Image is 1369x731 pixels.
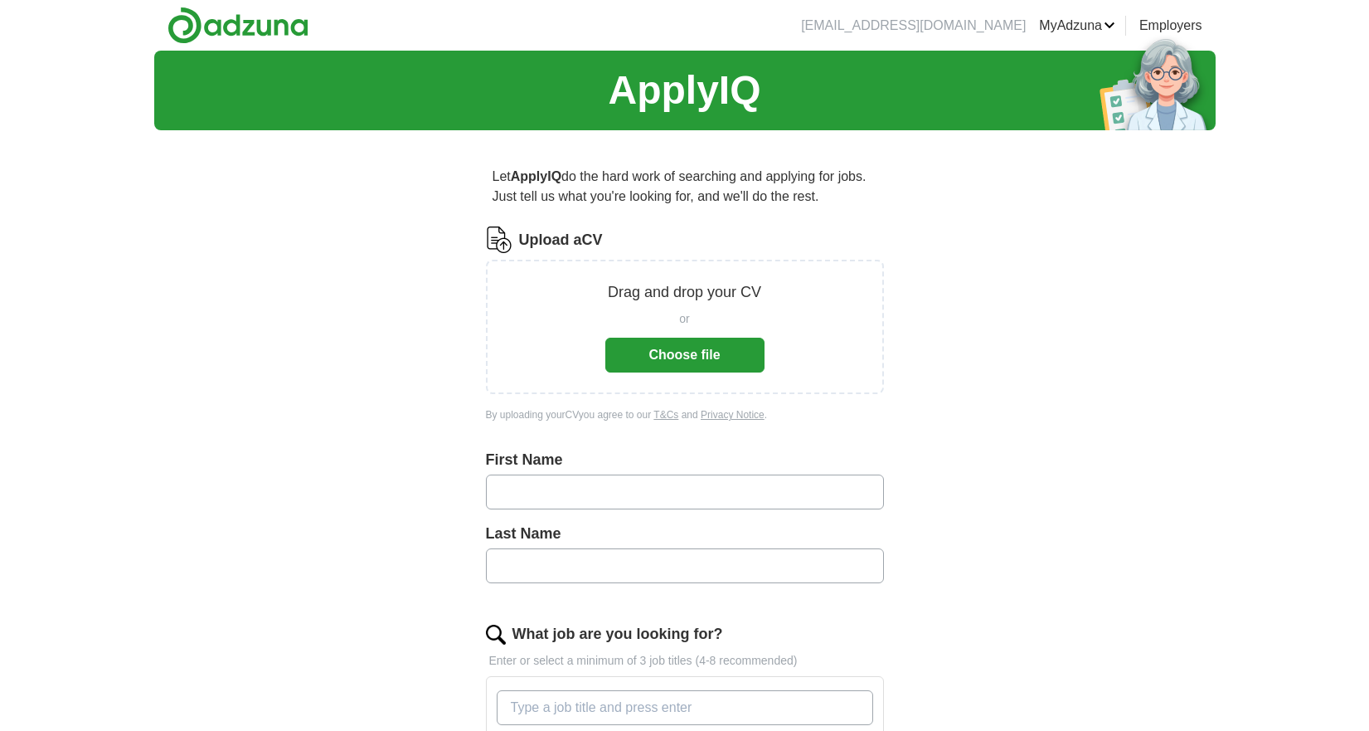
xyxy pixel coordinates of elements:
strong: ApplyIQ [511,169,561,183]
img: CV Icon [486,227,512,253]
label: What job are you looking for? [512,623,723,646]
a: MyAdzuna [1039,16,1115,36]
img: Adzuna logo [167,7,308,44]
button: Choose file [605,338,765,373]
label: Upload a CV [519,229,603,251]
p: Drag and drop your CV [608,281,761,304]
label: Last Name [486,523,884,545]
a: Employers [1139,16,1202,36]
a: T&Cs [653,409,678,421]
span: or [679,310,689,328]
img: search.png [486,625,506,645]
label: First Name [486,449,884,471]
p: Let do the hard work of searching and applying for jobs. Just tell us what you're looking for, an... [486,160,884,213]
li: [EMAIL_ADDRESS][DOMAIN_NAME] [801,16,1026,36]
h1: ApplyIQ [608,61,760,120]
a: Privacy Notice [701,409,765,421]
p: Enter or select a minimum of 3 job titles (4-8 recommended) [486,652,884,670]
input: Type a job title and press enter [497,690,873,725]
div: By uploading your CV you agree to our and . [486,407,884,422]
